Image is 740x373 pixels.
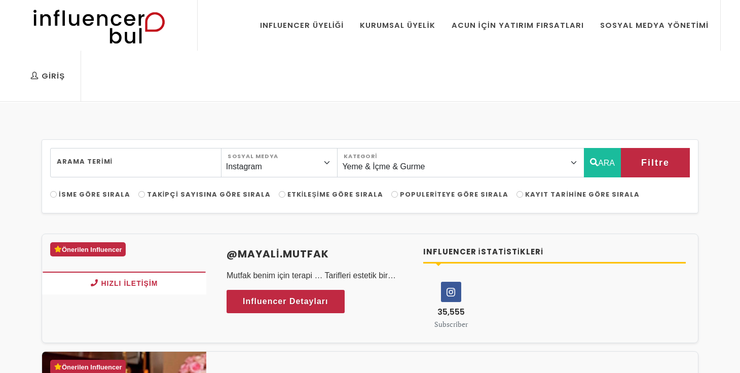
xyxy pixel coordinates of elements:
button: ARA [584,148,621,177]
input: Takipçi Sayısına Göre Sırala [138,191,145,198]
div: Acun İçin Yatırım Fırsatları [452,20,584,31]
span: Kayıt Tarihine Göre Sırala [525,190,639,199]
a: Giriş [23,51,72,101]
p: Mutfak benim için terapi … Tarifleri estetik bir şekilde videoluyorum. [227,270,411,282]
a: Influencer Detayları [227,290,345,313]
h4: Influencer İstatistikleri [423,246,686,258]
span: Filtre [641,154,670,171]
input: Kayıt Tarihine Göre Sırala [516,191,523,198]
div: Giriş [30,70,65,82]
span: Etkileşime Göre Sırala [287,190,383,199]
input: Search.. [50,148,221,177]
div: Influencer Üyeliği [260,20,344,31]
a: @mayali.mutfak [227,246,411,262]
button: Filtre [621,148,690,177]
div: Sosyal Medya Yönetimi [600,20,709,31]
span: Influencer Detayları [243,294,328,309]
span: Takipçi Sayısına Göre Sırala [147,190,271,199]
input: Populeriteye Göre Sırala [391,191,398,198]
div: Önerilen Influencer [50,242,126,257]
small: Subscriber [434,319,468,329]
button: Hızlı İletişim [42,272,206,294]
div: Kurumsal Üyelik [360,20,435,31]
span: 35,555 [437,306,465,318]
input: Etkileşime Göre Sırala [279,191,285,198]
span: Populeriteye Göre Sırala [400,190,509,199]
input: İsme Göre Sırala [50,191,57,198]
span: İsme Göre Sırala [59,190,130,199]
